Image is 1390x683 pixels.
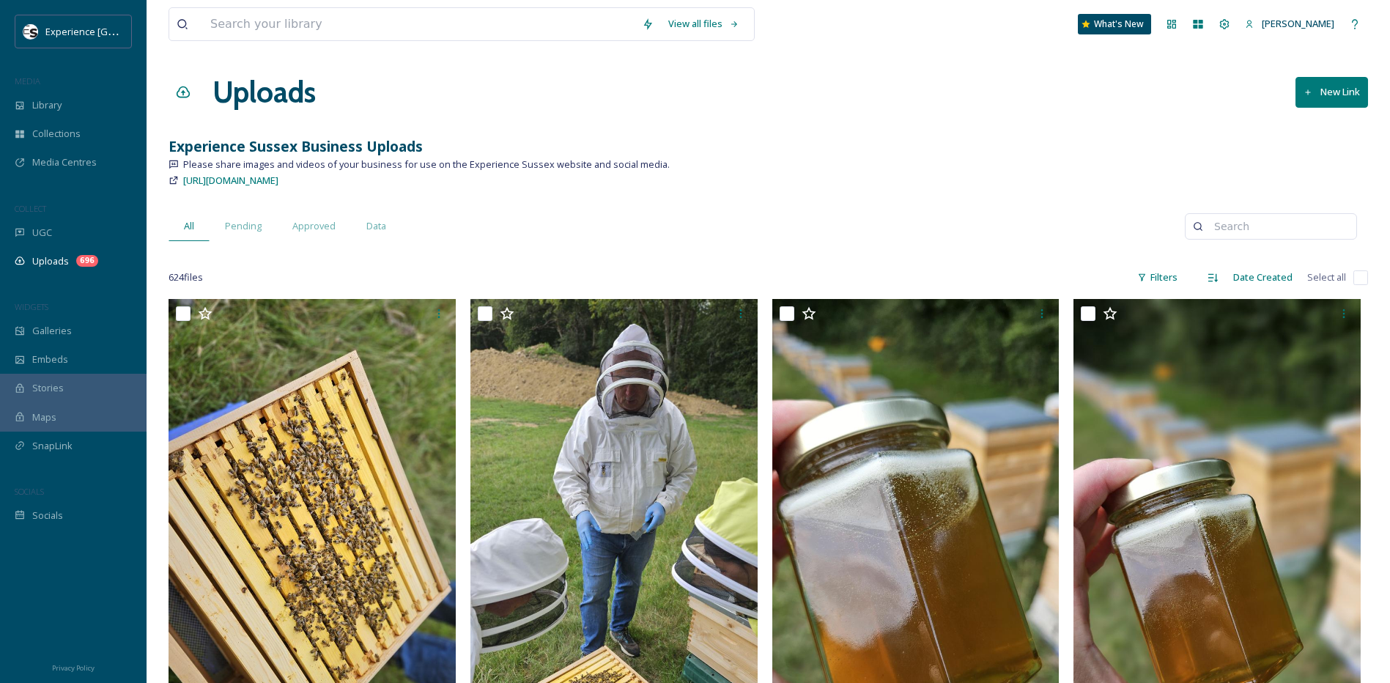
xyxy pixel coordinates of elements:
[32,254,69,268] span: Uploads
[1130,263,1185,292] div: Filters
[1295,77,1368,107] button: New Link
[32,509,63,523] span: Socials
[15,75,40,86] span: MEDIA
[32,324,72,338] span: Galleries
[15,301,48,312] span: WIDGETS
[183,174,278,187] span: [URL][DOMAIN_NAME]
[292,219,336,233] span: Approved
[76,255,98,267] div: 696
[52,663,95,673] span: Privacy Policy
[32,127,81,141] span: Collections
[203,8,635,40] input: Search your library
[32,226,52,240] span: UGC
[52,658,95,676] a: Privacy Policy
[23,24,38,39] img: WSCC%20ES%20Socials%20Icon%20-%20Secondary%20-%20Black.jpg
[183,171,278,189] a: [URL][DOMAIN_NAME]
[1238,10,1342,38] a: [PERSON_NAME]
[212,70,316,114] a: Uploads
[32,410,56,424] span: Maps
[1262,17,1334,30] span: [PERSON_NAME]
[184,219,194,233] span: All
[32,439,73,453] span: SnapLink
[15,203,46,214] span: COLLECT
[183,158,670,171] span: Please share images and videos of your business for use on the Experience Sussex website and soci...
[1226,263,1300,292] div: Date Created
[1307,270,1346,284] span: Select all
[32,381,64,395] span: Stories
[225,219,262,233] span: Pending
[15,486,44,497] span: SOCIALS
[169,136,423,156] strong: Experience Sussex Business Uploads
[32,98,62,112] span: Library
[45,24,191,38] span: Experience [GEOGRAPHIC_DATA]
[169,270,203,284] span: 624 file s
[1078,14,1151,34] a: What's New
[661,10,747,38] a: View all files
[1207,212,1349,241] input: Search
[32,155,97,169] span: Media Centres
[366,219,386,233] span: Data
[32,352,68,366] span: Embeds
